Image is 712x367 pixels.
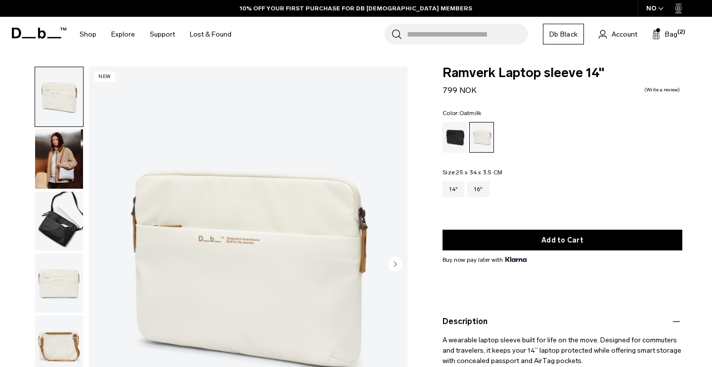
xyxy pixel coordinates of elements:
a: Db Black [543,24,584,44]
nav: Main Navigation [72,17,239,52]
span: Ramverk Laptop sleeve 14" [443,67,682,80]
button: Add to Cart [443,230,682,250]
span: 25 x 34 x 3.5 CM [456,169,502,176]
img: Ramverk Laptop sleeve 14" Oatmilk [35,253,83,313]
span: Buy now pay later with [443,255,527,264]
img: Ramverk Laptop sleeve 14" Oatmilk [35,129,83,189]
legend: Size: [443,169,502,175]
a: Black Out [443,122,467,153]
span: 799 NOK [443,85,477,95]
a: Shop [80,17,96,52]
button: Description [443,316,682,327]
a: Explore [111,17,135,52]
span: Oatmilk [459,110,482,117]
a: 16" [467,181,489,197]
a: Write a review [644,87,680,92]
p: New [94,72,115,82]
button: Ramverk Laptop sleeve 14" Oatmilk [35,191,84,251]
a: Lost & Found [190,17,231,52]
a: Oatmilk [469,122,494,153]
button: Ramverk Laptop sleeve 14" Oatmilk [35,253,84,313]
img: Ramverk Laptop sleeve 14" Oatmilk [35,67,83,126]
img: {"height" => 20, "alt" => "Klarna"} [505,257,527,262]
legend: Color: [443,110,481,116]
button: Ramverk Laptop sleeve 14" Oatmilk [35,129,84,189]
a: Support [150,17,175,52]
button: Bag (2) [652,28,677,40]
span: Account [612,29,637,40]
a: Account [599,28,637,40]
a: 10% OFF YOUR FIRST PURCHASE FOR DB [DEMOGRAPHIC_DATA] MEMBERS [240,4,472,13]
button: Ramverk Laptop sleeve 14" Oatmilk [35,67,84,127]
span: Bag [665,29,677,40]
a: 14" [443,181,464,197]
img: Ramverk Laptop sleeve 14" Oatmilk [35,192,83,251]
span: (2) [677,28,685,37]
button: Next slide [388,257,402,274]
